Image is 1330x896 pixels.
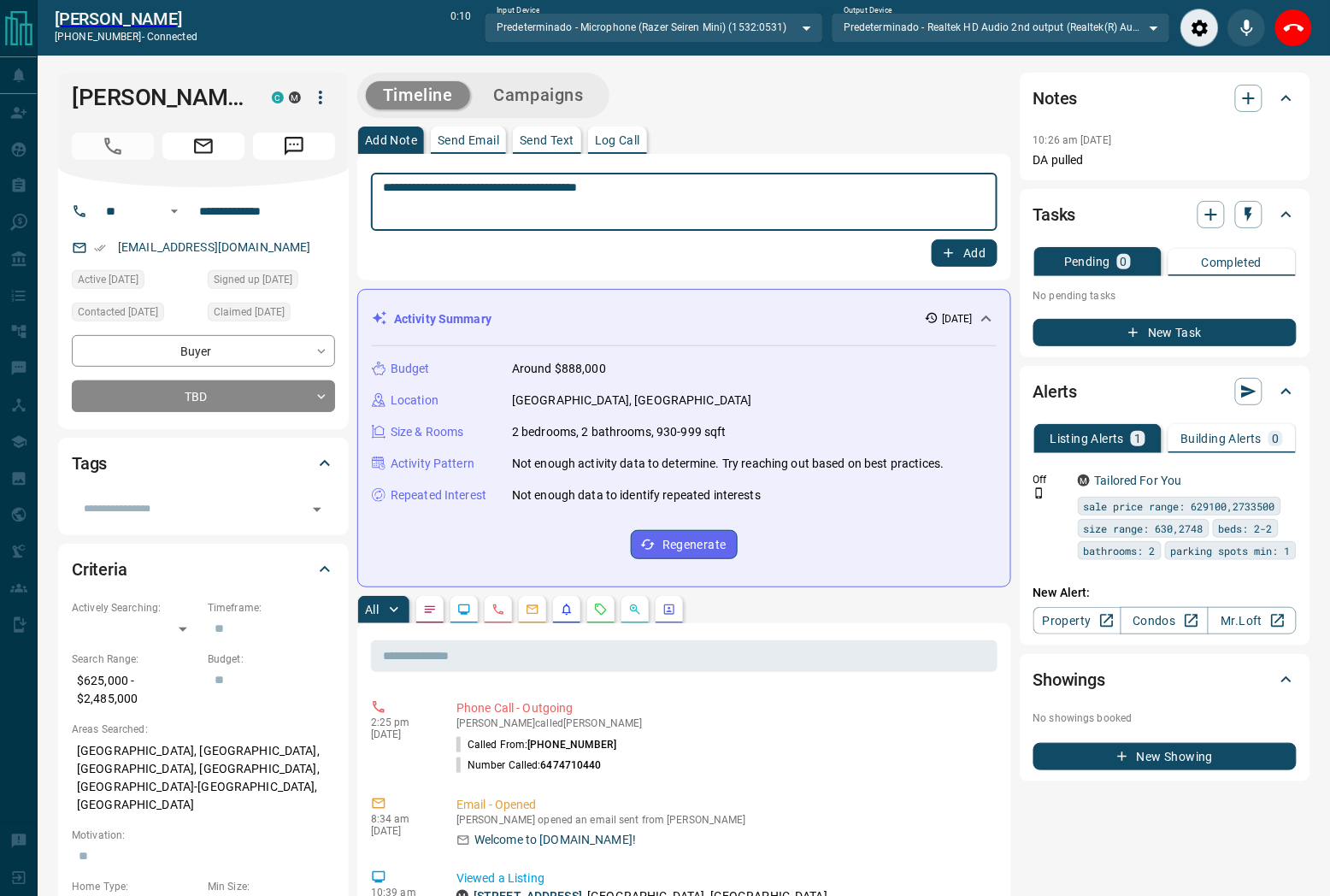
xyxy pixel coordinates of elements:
div: Mute [1227,9,1266,47]
p: [PERSON_NAME] called [PERSON_NAME] [456,717,991,729]
svg: Agent Actions [662,603,676,616]
label: Input Device [497,5,540,16]
span: 6474710440 [541,759,602,771]
span: Email [162,133,244,160]
p: Off [1033,472,1068,487]
div: Sat Oct 11 2025 [208,270,335,294]
span: connected [147,31,197,43]
p: No showings booked [1033,710,1297,726]
p: 0 [1272,433,1279,445]
p: Listing Alerts [1050,433,1125,445]
button: Regenerate [631,530,738,559]
div: Audio Settings [1180,9,1219,47]
div: Predeterminado - Microphone (Razer Seiren Mini) (1532:0531) [485,13,823,42]
p: Budget [391,360,430,378]
label: Output Device [844,5,892,16]
span: sale price range: 629100,2733500 [1084,498,1275,515]
p: 10:26 am [DATE] [1033,134,1112,146]
div: End Call [1274,9,1313,47]
svg: Calls [491,603,505,616]
p: New Alert: [1033,584,1297,602]
p: Activity Summary [394,310,491,328]
p: [PERSON_NAME] opened an email sent from [PERSON_NAME] [456,814,991,826]
button: New Showing [1033,743,1297,770]
p: Repeated Interest [391,486,486,504]
div: Showings [1033,659,1297,700]
p: [DATE] [942,311,973,327]
div: Activity Summary[DATE] [372,304,997,335]
span: parking spots min: 1 [1171,542,1291,559]
p: 2 bedrooms, 2 bathrooms, 930-999 sqft [512,423,727,441]
h2: Criteria [72,556,127,583]
p: Areas Searched: [72,722,335,737]
p: Not enough activity data to determine. Try reaching out based on best practices. [512,455,945,473]
p: [DATE] [371,825,431,837]
p: Phone Call - Outgoing [456,699,991,717]
a: [PERSON_NAME] [55,9,197,29]
div: Predeterminado - Realtek HD Audio 2nd output (Realtek(R) Audio) [832,13,1170,42]
span: Contacted [DATE] [78,304,158,321]
p: Not enough data to identify repeated interests [512,486,761,504]
p: Motivation: [72,828,335,843]
p: Completed [1202,256,1262,268]
span: beds: 2-2 [1219,520,1273,537]
p: Send Text [520,134,574,146]
p: All [365,604,379,616]
svg: Lead Browsing Activity [457,603,471,616]
svg: Emails [526,603,539,616]
span: Message [253,133,335,160]
p: Add Note [365,134,417,146]
p: 8:34 am [371,813,431,825]
button: Timeline [366,81,470,109]
p: Email - Opened [456,796,991,814]
div: Sat Oct 11 2025 [208,303,335,327]
p: Pending [1064,256,1110,268]
div: Criteria [72,549,335,590]
p: Search Range: [72,651,199,667]
span: Active [DATE] [78,271,138,288]
h2: Tasks [1033,201,1076,228]
a: Condos [1121,607,1209,634]
p: Welcome to [DOMAIN_NAME]! [474,831,636,849]
p: Called From: [456,737,616,752]
span: Claimed [DATE] [214,304,285,321]
div: Tasks [1033,194,1297,235]
span: size range: 630,2748 [1084,520,1203,537]
p: DA pulled [1033,151,1297,169]
button: Open [305,498,329,522]
p: Number Called: [456,757,602,773]
p: 0:10 [450,9,471,47]
p: [DATE] [371,728,431,740]
p: Location [391,392,438,410]
p: Log Call [595,134,640,146]
button: Campaigns [477,81,601,109]
div: mrloft.ca [1078,475,1090,486]
p: Min Size: [208,879,335,894]
p: Actively Searching: [72,600,199,616]
h2: Alerts [1033,378,1078,405]
div: TBD [72,380,335,412]
p: Timeframe: [208,600,335,616]
h2: Tags [72,450,107,477]
p: 2:25 pm [371,716,431,728]
button: Add [932,239,997,267]
p: No pending tasks [1033,283,1297,309]
a: Property [1033,607,1121,634]
button: New Task [1033,319,1297,346]
div: Buyer [72,335,335,367]
a: Mr.Loft [1208,607,1296,634]
h2: Notes [1033,85,1078,112]
div: Tags [72,443,335,484]
span: Call [72,133,154,160]
p: [GEOGRAPHIC_DATA], [GEOGRAPHIC_DATA], [GEOGRAPHIC_DATA], [GEOGRAPHIC_DATA], [GEOGRAPHIC_DATA]-[GE... [72,737,335,819]
p: $625,000 - $2,485,000 [72,667,199,713]
p: Building Alerts [1180,433,1262,445]
p: Budget: [208,651,335,667]
div: mrloft.ca [289,91,301,103]
span: bathrooms: 2 [1084,542,1156,559]
div: Notes [1033,78,1297,119]
p: [PHONE_NUMBER] - [55,29,197,44]
svg: Notes [423,603,437,616]
h2: Showings [1033,666,1106,693]
p: Size & Rooms [391,423,464,441]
